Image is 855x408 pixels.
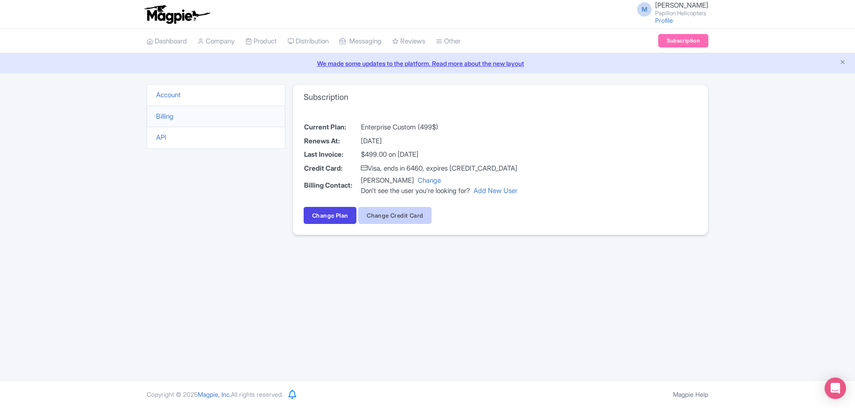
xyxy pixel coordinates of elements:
a: Billing [156,112,174,120]
a: Dashboard [147,29,187,54]
div: Open Intercom Messenger [825,378,846,399]
a: Change Plan [304,207,356,224]
td: [PERSON_NAME] [360,175,518,196]
a: Messaging [339,29,381,54]
a: Other [436,29,461,54]
th: Renews At: [304,134,360,148]
a: Product [245,29,277,54]
a: Distribution [288,29,329,54]
a: API [156,133,166,142]
th: Current Plan: [304,120,360,134]
td: Enterprise Custom (499$) [360,120,518,134]
small: Papillon Helicopters [655,10,708,16]
img: logo-ab69f6fb50320c5b225c76a69d11143b.png [142,4,212,24]
a: Account [156,90,181,99]
a: Magpie Help [673,391,708,398]
div: Don't see the user you're looking for? [361,186,517,196]
a: Profile [655,17,673,24]
td: [DATE] [360,134,518,148]
div: Copyright © 2025 All rights reserved. [141,390,288,399]
td: Visa, ends in 6460, expires [CREDIT_CARD_DATA] [360,162,518,176]
a: M [PERSON_NAME] Papillon Helicopters [632,2,708,16]
a: Reviews [392,29,425,54]
button: Change Credit Card [358,207,432,224]
td: $499.00 on [DATE] [360,148,518,162]
th: Credit Card: [304,162,360,176]
th: Billing Contact: [304,175,360,196]
a: Add New User [474,186,517,195]
span: [PERSON_NAME] [655,1,708,9]
th: Last Invoice: [304,148,360,162]
a: Company [198,29,235,54]
a: Change [418,176,441,185]
a: Subscription [658,34,708,47]
span: Magpie, Inc. [198,391,231,398]
h3: Subscription [304,92,348,102]
a: We made some updates to the platform. Read more about the new layout [5,59,850,68]
span: M [637,2,652,17]
button: Close announcement [839,58,846,68]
